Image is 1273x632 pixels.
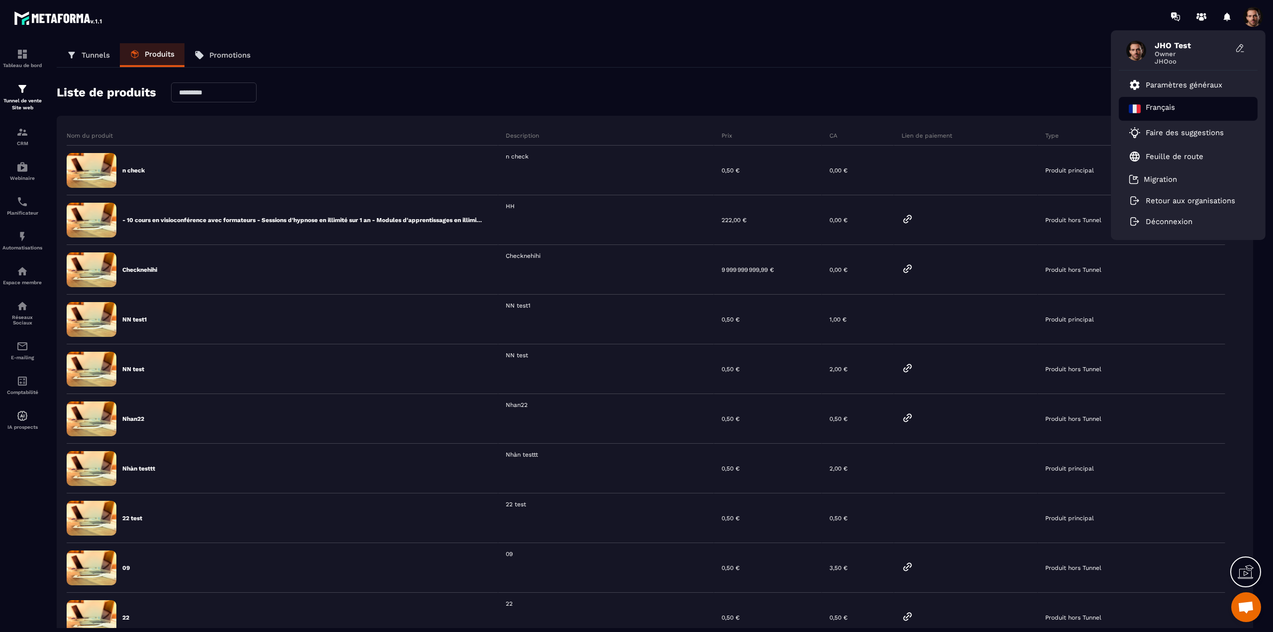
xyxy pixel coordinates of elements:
a: social-networksocial-networkRéseaux Sociaux [2,293,42,333]
p: Français [1146,103,1175,115]
p: Produit hors Tunnel [1045,415,1101,422]
p: Nom du produit [67,132,113,140]
img: formation-default-image.91678625.jpeg [67,551,116,585]
img: formation [16,83,28,95]
a: Paramètres généraux [1129,79,1222,91]
a: formationformationTableau de bord [2,41,42,76]
span: JHOoo [1155,58,1229,65]
p: Produit principal [1045,515,1094,522]
img: formation-default-image.91678625.jpeg [67,352,116,387]
p: NN test1 [122,316,147,323]
img: formation [16,48,28,60]
img: social-network [16,300,28,312]
p: Produit hors Tunnel [1045,266,1101,273]
p: Planificateur [2,210,42,216]
p: Réseaux Sociaux [2,315,42,325]
p: Automatisations [2,245,42,250]
p: Produit hors Tunnel [1045,564,1101,571]
p: Promotions [209,51,251,60]
p: Type [1045,132,1059,140]
a: Produits [120,43,184,67]
img: formation [16,126,28,138]
a: Retour aux organisations [1129,196,1235,205]
a: automationsautomationsAutomatisations [2,223,42,258]
a: automationsautomationsEspace membre [2,258,42,293]
img: automations [16,265,28,277]
div: Mở cuộc trò chuyện [1231,592,1261,622]
a: Promotions [184,43,261,67]
a: automationsautomationsWebinaire [2,154,42,188]
h2: Liste de produits [57,82,156,103]
p: Checknehihi [122,266,157,274]
a: Feuille de route [1129,151,1203,162]
img: formation-default-image.91678625.jpeg [67,203,116,237]
p: - 10 cours en visioconférence avec formateurs - Sessions d'hypnose en illimité sur 1 an - Modules... [122,216,483,224]
img: formation-default-image.91678625.jpeg [67,451,116,486]
p: Description [506,132,539,140]
p: Espace membre [2,280,42,285]
p: Tunnel de vente Site web [2,97,42,111]
p: Paramètres généraux [1146,80,1222,89]
img: automations [16,161,28,173]
a: Migration [1129,174,1177,184]
p: IA prospects [2,424,42,430]
p: Déconnexion [1146,217,1192,226]
p: NN test [122,365,144,373]
p: 09 [122,564,130,572]
p: Produit hors Tunnel [1045,366,1101,373]
p: Tableau de bord [2,63,42,68]
p: Produit hors Tunnel [1045,614,1101,621]
img: formation-default-image.91678625.jpeg [67,252,116,287]
a: Tunnels [57,43,120,67]
img: accountant [16,375,28,387]
p: CRM [2,141,42,146]
p: n check [122,166,145,174]
p: Webinaire [2,175,42,181]
p: Migration [1144,175,1177,184]
p: Nhàn testtt [122,465,155,473]
p: Produit hors Tunnel [1045,217,1101,224]
span: JHO Test [1155,41,1229,50]
p: Nhan22 [122,415,144,423]
a: emailemailE-mailing [2,333,42,368]
a: accountantaccountantComptabilité [2,368,42,402]
p: E-mailing [2,355,42,360]
img: logo [14,9,103,27]
a: formationformationTunnel de vente Site web [2,76,42,119]
p: Lien de paiement [902,132,952,140]
p: 22 test [122,514,142,522]
img: formation-default-image.91678625.jpeg [67,401,116,436]
img: automations [16,231,28,242]
img: formation-default-image.91678625.jpeg [67,501,116,536]
span: Owner [1155,50,1229,58]
p: Produit principal [1045,167,1094,174]
p: 22 [122,614,129,622]
a: Faire des suggestions [1129,127,1235,139]
img: automations [16,410,28,422]
p: Produits [145,50,175,59]
p: Produit principal [1045,316,1094,323]
p: Tunnels [82,51,110,60]
p: CA [829,132,837,140]
img: email [16,340,28,352]
p: Faire des suggestions [1146,128,1224,137]
img: formation-default-image.91678625.jpeg [67,302,116,337]
p: Prix [722,132,732,140]
a: formationformationCRM [2,119,42,154]
p: Retour aux organisations [1146,196,1235,205]
a: schedulerschedulerPlanificateur [2,188,42,223]
p: Comptabilité [2,390,42,395]
img: scheduler [16,196,28,208]
p: Feuille de route [1146,152,1203,161]
p: Produit principal [1045,465,1094,472]
img: formation-default-image.91678625.jpeg [67,153,116,188]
